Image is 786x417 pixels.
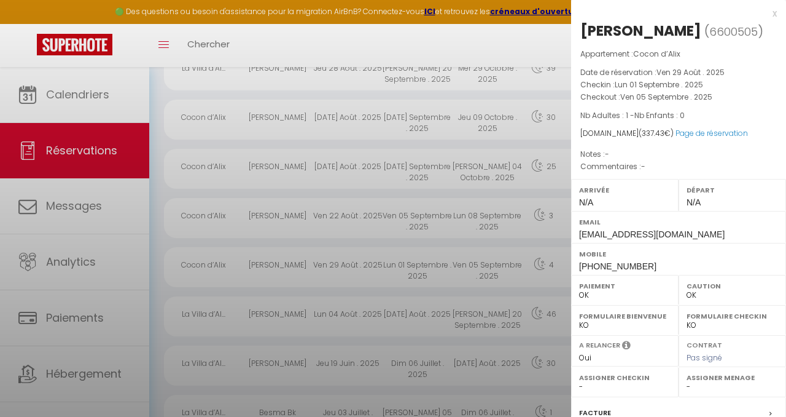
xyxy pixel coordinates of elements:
p: Checkin : [580,79,777,91]
div: [DOMAIN_NAME] [580,128,777,140]
label: Contrat [687,340,722,348]
label: A relancer [579,340,620,351]
span: 337.43 [642,128,664,138]
label: Mobile [579,248,778,260]
span: - [641,161,645,172]
span: [EMAIL_ADDRESS][DOMAIN_NAME] [579,229,725,239]
span: [PHONE_NUMBER] [579,261,656,271]
span: Nb Enfants : 0 [634,110,685,121]
label: Formulaire Checkin [687,310,778,322]
div: x [571,6,777,21]
p: Notes : [580,148,777,161]
span: 6600505 [709,24,758,39]
span: N/A [687,197,701,207]
span: Nb Adultes : 1 - [580,110,685,121]
label: Caution [687,280,778,292]
button: Ouvrir le widget de chat LiveChat [10,5,47,42]
label: Email [579,216,778,228]
span: N/A [579,197,593,207]
label: Arrivée [579,184,671,196]
p: Date de réservation : [580,66,777,79]
p: Appartement : [580,48,777,60]
i: Sélectionner OUI si vous souhaiter envoyer les séquences de messages post-checkout [622,340,631,354]
span: Ven 29 Août . 2025 [656,67,725,77]
span: Ven 05 Septembre . 2025 [620,92,712,102]
span: Cocon d’Alix [633,49,680,59]
span: Lun 01 Septembre . 2025 [615,79,703,90]
label: Formulaire Bienvenue [579,310,671,322]
span: ( ) [704,23,763,40]
div: [PERSON_NAME] [580,21,701,41]
label: Départ [687,184,778,196]
label: Assigner Menage [687,371,778,384]
span: - [605,149,609,159]
p: Checkout : [580,91,777,103]
p: Commentaires : [580,161,777,173]
label: Paiement [579,280,671,292]
span: ( €) [639,128,674,138]
label: Assigner Checkin [579,371,671,384]
a: Page de réservation [675,128,748,138]
span: Pas signé [687,352,722,363]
